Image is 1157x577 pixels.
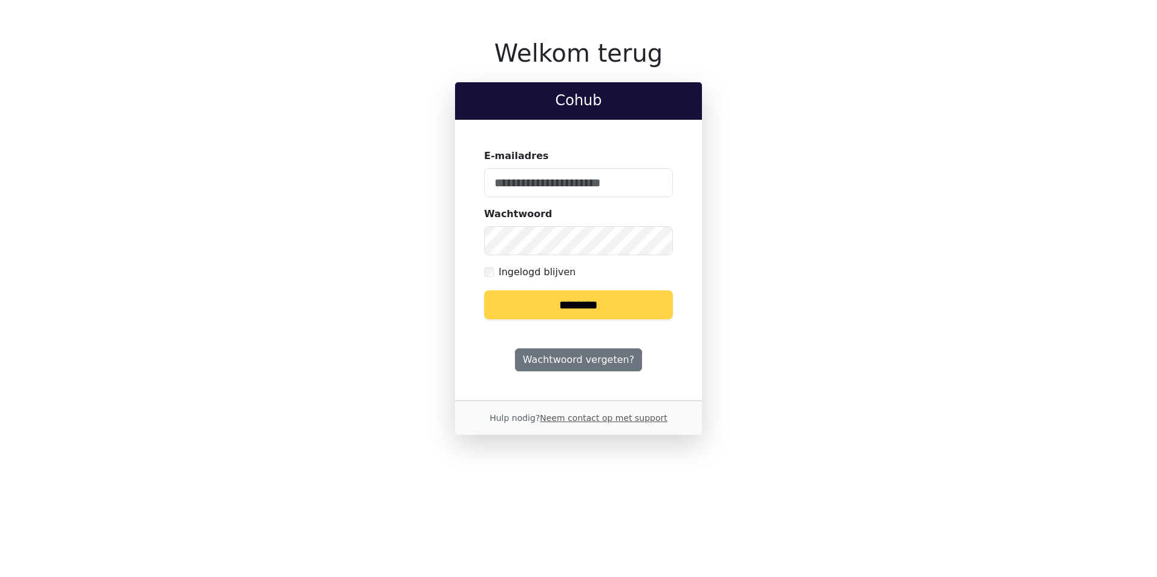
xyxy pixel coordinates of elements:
[499,265,575,279] label: Ingelogd blijven
[540,413,667,423] a: Neem contact op met support
[490,413,667,423] small: Hulp nodig?
[465,92,692,109] h2: Cohub
[484,207,552,221] label: Wachtwoord
[515,348,642,371] a: Wachtwoord vergeten?
[484,149,549,163] label: E-mailadres
[455,39,702,68] h1: Welkom terug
